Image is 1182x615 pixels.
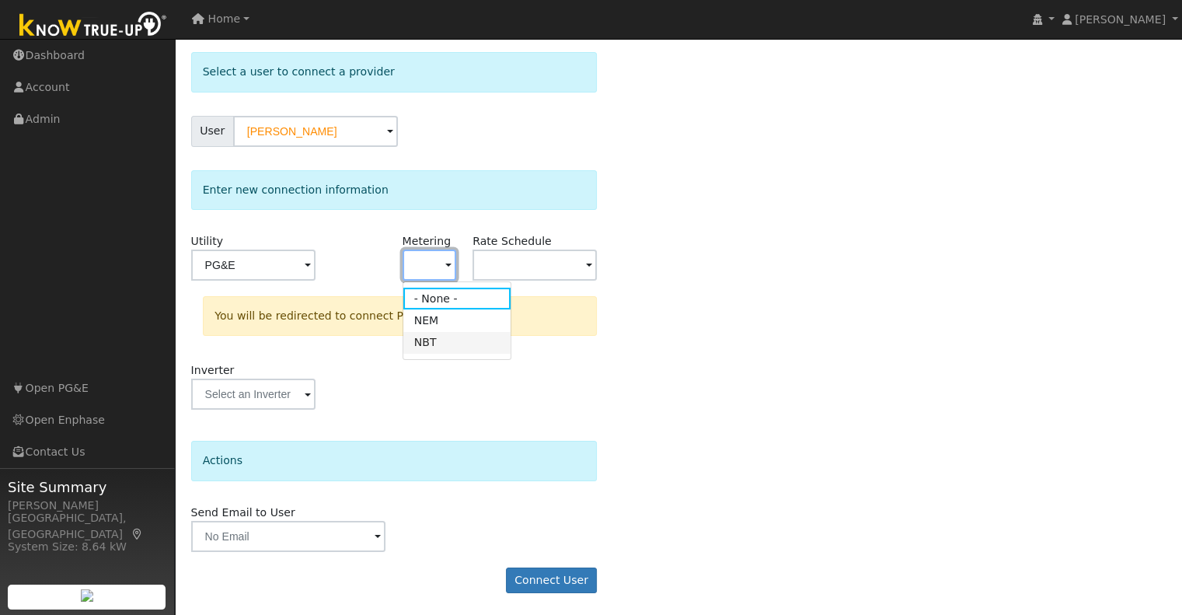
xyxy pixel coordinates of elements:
[191,379,316,410] input: Select an Inverter
[191,521,386,552] input: No Email
[403,288,511,309] a: - None -
[191,441,598,480] div: Actions
[8,539,166,555] div: System Size: 8.64 kW
[403,233,452,250] label: Metering
[472,233,551,250] label: Rate Schedule
[191,170,598,210] div: Enter new connection information
[191,250,316,281] input: Select a Utility
[191,52,598,92] div: Select a user to connect a provider
[12,9,175,44] img: Know True-Up
[8,498,166,514] div: [PERSON_NAME]
[8,477,166,498] span: Site Summary
[233,116,398,147] input: Select a User
[403,309,511,331] a: NEM
[1075,13,1166,26] span: [PERSON_NAME]
[191,505,295,521] label: Send Email to User
[81,589,93,602] img: retrieve
[208,12,241,25] span: Home
[131,528,145,540] a: Map
[8,510,166,543] div: [GEOGRAPHIC_DATA], [GEOGRAPHIC_DATA]
[191,362,235,379] label: Inverter
[191,116,234,147] span: User
[506,568,598,594] button: Connect User
[203,296,597,336] div: You will be redirected to connect PG&E after you save
[403,332,511,354] a: NBT
[191,233,223,250] label: Utility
